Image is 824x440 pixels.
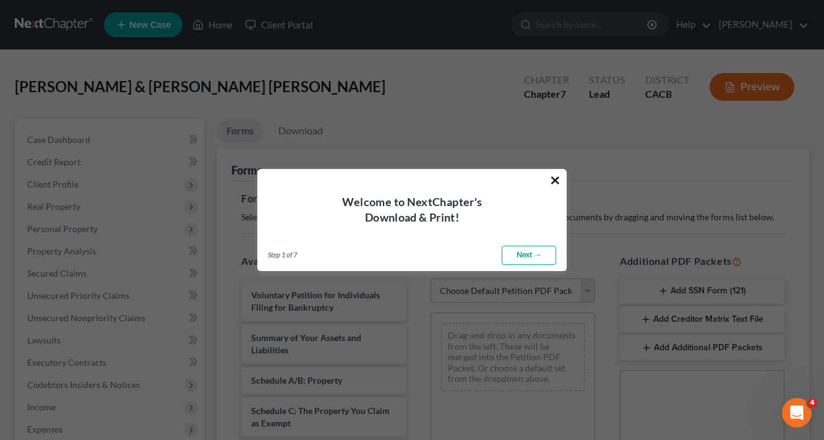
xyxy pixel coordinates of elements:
h4: Welcome to NextChapter's Download & Print! [273,194,551,225]
a: Next → [502,246,556,265]
iframe: Intercom live chat [782,398,812,428]
button: × [549,170,561,190]
span: Step 1 of 7 [268,250,297,260]
span: 4 [807,398,817,408]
